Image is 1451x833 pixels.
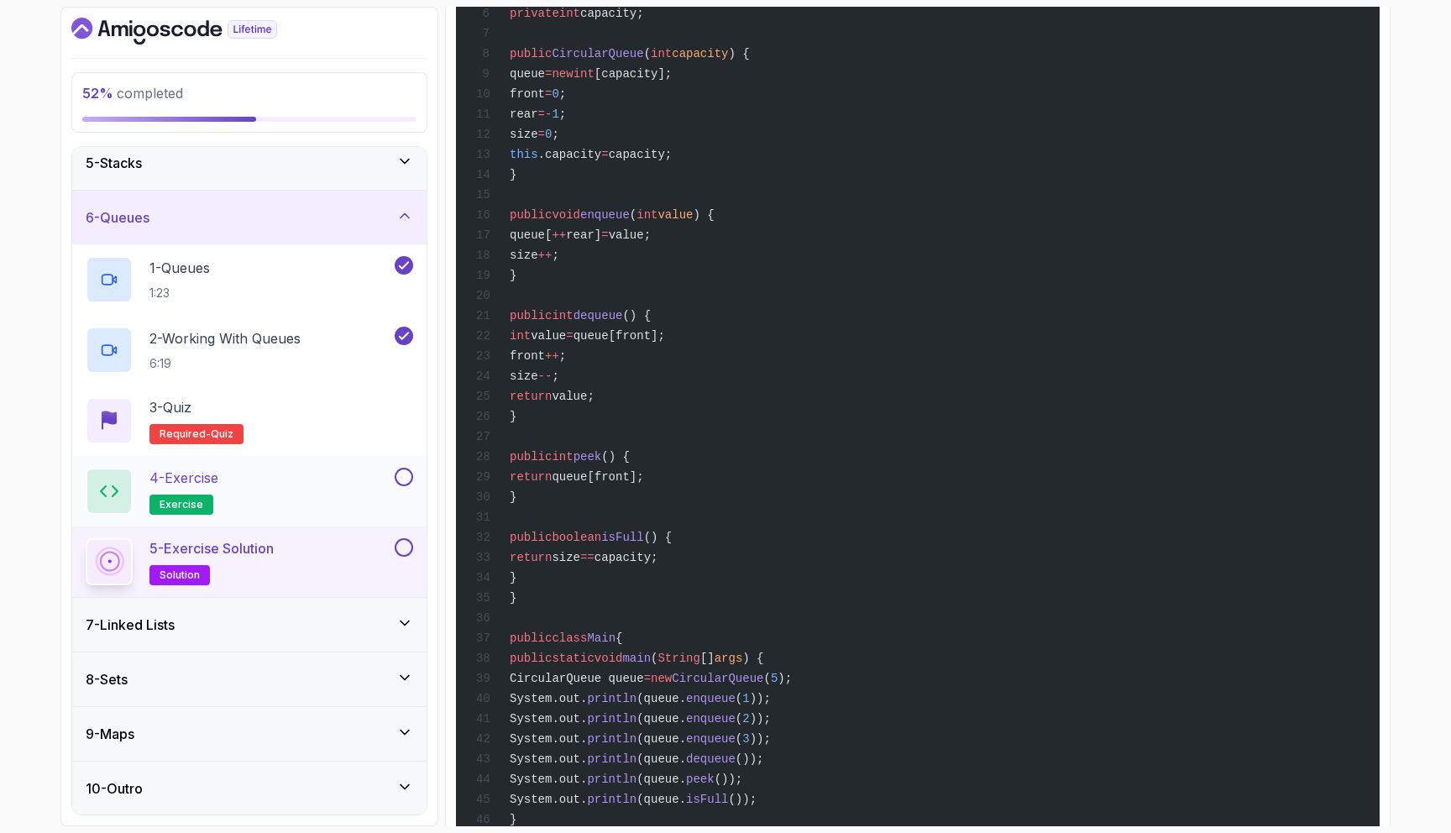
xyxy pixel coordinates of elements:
[580,551,595,564] span: ==
[552,67,573,81] span: new
[615,631,622,645] span: {
[510,813,516,826] span: }
[566,329,573,343] span: =
[86,256,413,303] button: 1-Queues1:23
[630,208,636,222] span: (
[86,207,149,228] h3: 6 - Queues
[595,652,623,665] span: void
[510,672,644,685] span: CircularQueue queue
[538,148,602,161] span: .capacity
[686,793,728,806] span: isFull
[657,208,693,222] span: value
[149,538,274,558] p: 5 - Exercise Solution
[552,551,580,564] span: size
[552,249,558,262] span: ;
[510,631,552,645] span: public
[736,752,764,766] span: ());
[545,107,552,121] span: -
[86,778,143,799] h3: 10 - Outro
[601,148,608,161] span: =
[86,327,413,374] button: 2-Working With Queues6:19
[742,732,749,746] span: 3
[510,329,531,343] span: int
[559,349,566,363] span: ;
[636,773,686,786] span: (queue.
[538,369,553,383] span: --
[657,652,699,665] span: String
[72,762,427,815] button: 10-Outro
[636,692,686,705] span: (queue.
[545,128,552,141] span: 0
[622,309,651,322] span: () {
[700,652,715,665] span: []
[510,249,538,262] span: size
[580,208,630,222] span: enqueue
[587,712,636,726] span: println
[510,228,552,242] span: queue[
[82,85,113,102] span: 52 %
[580,7,644,20] span: capacity;
[742,652,763,665] span: ) {
[763,672,770,685] span: (
[771,672,778,685] span: 5
[672,47,728,60] span: capacity
[750,712,771,726] span: ));
[736,712,742,726] span: (
[510,47,552,60] span: public
[510,591,516,605] span: }
[510,752,587,766] span: System.out.
[510,390,552,403] span: return
[686,752,736,766] span: dequeue
[149,285,210,301] p: 1:23
[552,309,573,322] span: int
[86,468,413,515] button: 4-Exerciseexercise
[160,427,211,441] span: Required-
[545,349,559,363] span: ++
[86,153,142,173] h3: 5 - Stacks
[510,450,552,464] span: public
[686,712,736,726] span: enqueue
[644,672,651,685] span: =
[149,397,191,417] p: 3 - Quiz
[636,712,686,726] span: (queue.
[510,712,587,726] span: System.out.
[160,568,200,582] span: solution
[609,228,651,242] span: value;
[149,258,210,278] p: 1 - Queues
[742,692,749,705] span: 1
[574,450,602,464] span: peek
[552,390,594,403] span: value;
[510,571,516,584] span: }
[510,692,587,705] span: System.out.
[82,85,183,102] span: completed
[510,349,545,363] span: front
[510,773,587,786] span: System.out.
[636,208,657,222] span: int
[510,7,559,20] span: private
[510,128,538,141] span: size
[742,712,749,726] span: 2
[510,107,538,121] span: rear
[86,724,134,744] h3: 9 - Maps
[510,793,587,806] span: System.out.
[510,652,552,665] span: public
[552,450,573,464] span: int
[552,531,601,544] span: boolean
[552,470,643,484] span: queue[front];
[552,631,587,645] span: class
[595,551,658,564] span: capacity;
[510,732,587,746] span: System.out.
[587,631,615,645] span: Main
[559,107,566,121] span: ;
[644,47,651,60] span: (
[552,128,558,141] span: ;
[538,107,545,121] span: =
[686,773,715,786] span: peek
[545,67,552,81] span: =
[693,208,714,222] span: ) {
[736,692,742,705] span: (
[86,538,413,585] button: 5-Exercise Solutionsolution
[531,329,566,343] span: value
[510,168,516,181] span: }
[559,7,580,20] span: int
